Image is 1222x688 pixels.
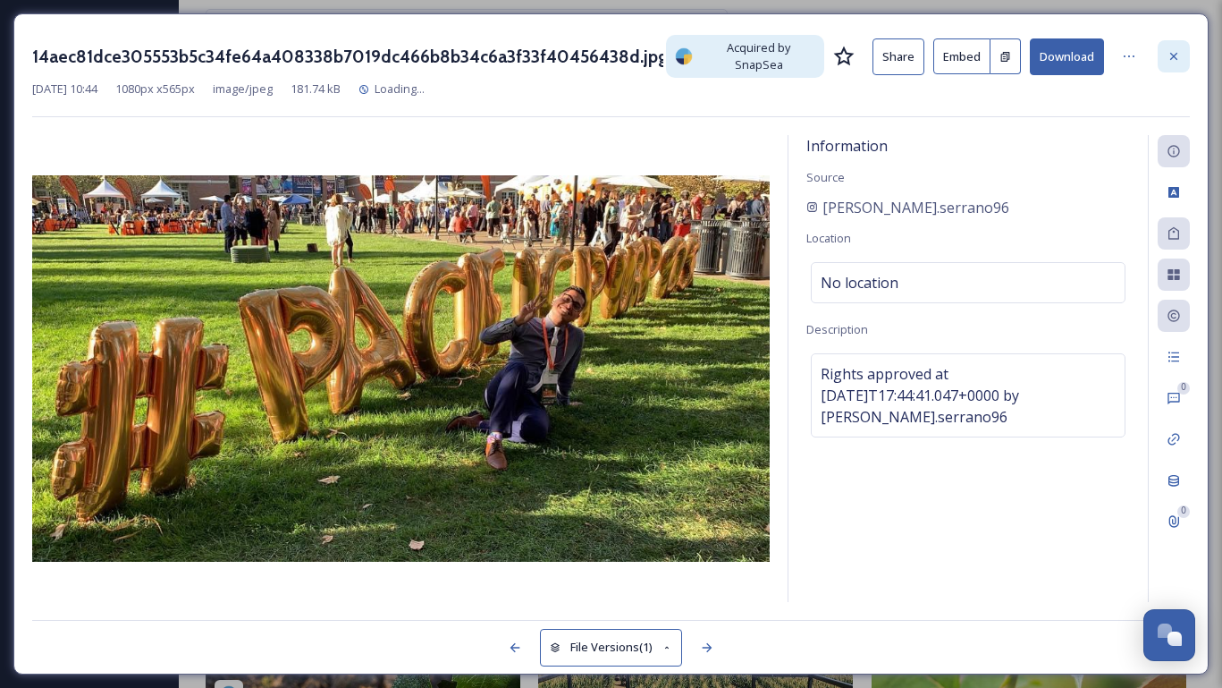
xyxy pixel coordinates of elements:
span: 181.74 kB [291,81,341,98]
span: Loading... [375,81,425,97]
span: Rights approved at [DATE]T17:44:41.047+0000 by [PERSON_NAME].serrano96 [821,363,1116,428]
div: 0 [1177,382,1190,395]
button: File Versions(1) [540,629,683,666]
span: Information [806,136,888,156]
span: Location [806,230,851,246]
span: [PERSON_NAME].serrano96 [822,197,1009,218]
img: 14aec81dce305553b5c34fe64a408338b7019dc466b8b34c6a3f33f40456438d.jpg [32,175,770,562]
img: snapsea-logo.png [675,47,693,65]
span: Description [806,321,868,337]
button: Share [872,38,924,75]
span: No location [821,272,898,293]
span: [DATE] 10:44 [32,81,97,98]
h3: 14aec81dce305553b5c34fe64a408338b7019dc466b8b34c6a3f33f40456438d.jpg [32,44,663,70]
a: [PERSON_NAME].serrano96 [806,197,1009,218]
span: 1080 px x 565 px [115,81,195,98]
span: Source [806,169,845,185]
div: 0 [1177,505,1190,518]
button: Open Chat [1143,609,1195,661]
button: Embed [933,38,990,74]
span: Acquired by SnapSea [702,39,815,73]
button: Download [1030,38,1104,75]
span: image/jpeg [213,81,273,98]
